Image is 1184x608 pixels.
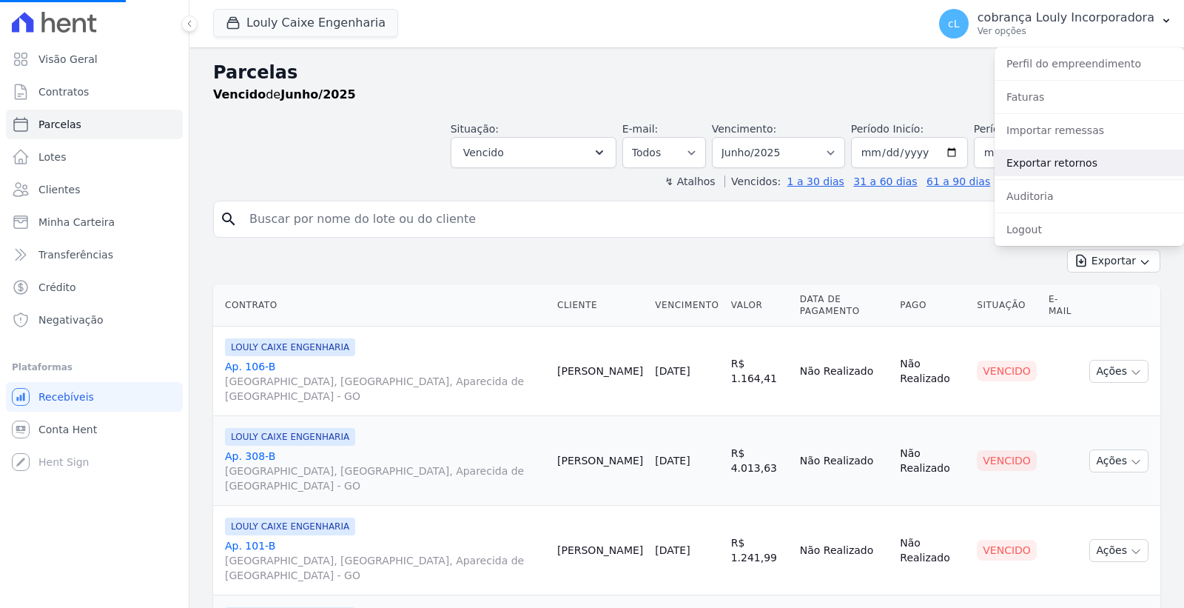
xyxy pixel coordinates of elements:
[655,455,690,467] a: [DATE]
[894,416,971,506] td: Não Realizado
[6,142,183,172] a: Lotes
[787,176,844,187] a: 1 a 30 dias
[38,84,89,99] span: Contratos
[665,176,715,187] label: ↯ Atalhos
[995,150,1184,176] a: Exportar retornos
[213,87,266,101] strong: Vencido
[38,280,76,295] span: Crédito
[725,327,794,416] td: R$ 1.164,41
[451,123,499,135] label: Situação:
[712,123,776,135] label: Vencimento:
[220,210,238,228] i: search
[225,464,545,493] span: [GEOGRAPHIC_DATA], [GEOGRAPHIC_DATA], Aparecida de [GEOGRAPHIC_DATA] - GO
[1089,360,1148,383] button: Ações
[463,144,504,161] span: Vencido
[655,544,690,556] a: [DATE]
[213,59,1160,86] h2: Parcelas
[225,428,355,446] span: LOULY CAIXE ENGENHARIA
[6,382,183,412] a: Recebíveis
[794,506,895,595] td: Não Realizado
[38,117,81,132] span: Parcelas
[6,415,183,444] a: Conta Hent
[38,390,94,404] span: Recebíveis
[551,284,649,327] th: Cliente
[1089,539,1148,562] button: Ações
[655,365,690,377] a: [DATE]
[225,338,355,356] span: LOULY CAIXE ENGENHARIA
[225,553,545,583] span: [GEOGRAPHIC_DATA], [GEOGRAPHIC_DATA], Aparecida de [GEOGRAPHIC_DATA] - GO
[894,327,971,416] td: Não Realizado
[894,506,971,595] td: Não Realizado
[649,284,724,327] th: Vencimento
[38,150,67,164] span: Lotes
[995,216,1184,243] a: Logout
[725,506,794,595] td: R$ 1.241,99
[927,3,1184,44] button: cL cobrança Louly Incorporadora Ver opções
[225,518,355,535] span: LOULY CAIXE ENGENHARIA
[948,19,960,29] span: cL
[38,313,104,327] span: Negativação
[1067,250,1160,273] button: Exportar
[6,175,183,204] a: Clientes
[38,182,80,197] span: Clientes
[225,449,545,493] a: Ap. 308-B[GEOGRAPHIC_DATA], [GEOGRAPHIC_DATA], Aparecida de [GEOGRAPHIC_DATA] - GO
[794,327,895,416] td: Não Realizado
[622,123,659,135] label: E-mail:
[794,284,895,327] th: Data de Pagamento
[38,52,98,67] span: Visão Geral
[6,207,183,237] a: Minha Carteira
[6,77,183,107] a: Contratos
[724,176,781,187] label: Vencidos:
[977,540,1037,561] div: Vencido
[280,87,356,101] strong: Junho/2025
[894,284,971,327] th: Pago
[977,361,1037,381] div: Vencido
[551,327,649,416] td: [PERSON_NAME]
[851,123,924,135] label: Período Inicío:
[551,506,649,595] td: [PERSON_NAME]
[38,215,115,230] span: Minha Carteira
[978,10,1154,25] p: cobrança Louly Incorporadora
[225,538,545,583] a: Ap. 101-B[GEOGRAPHIC_DATA], [GEOGRAPHIC_DATA], Aparecida de [GEOGRAPHIC_DATA] - GO
[213,284,551,327] th: Contrato
[213,9,398,37] button: Louly Caixe Engenharia
[1089,450,1148,472] button: Ações
[794,416,895,506] td: Não Realizado
[225,374,545,404] span: [GEOGRAPHIC_DATA], [GEOGRAPHIC_DATA], Aparecida de [GEOGRAPHIC_DATA] - GO
[213,86,356,104] p: de
[725,284,794,327] th: Valor
[6,273,183,302] a: Crédito
[6,110,183,139] a: Parcelas
[225,359,545,404] a: Ap. 106-B[GEOGRAPHIC_DATA], [GEOGRAPHIC_DATA], Aparecida de [GEOGRAPHIC_DATA] - GO
[977,450,1037,471] div: Vencido
[926,176,990,187] a: 61 a 90 dias
[38,247,113,262] span: Transferências
[6,44,183,74] a: Visão Geral
[38,422,97,437] span: Conta Hent
[853,176,917,187] a: 31 a 60 dias
[974,121,1091,137] label: Período Fim:
[6,305,183,335] a: Negativação
[240,204,1154,234] input: Buscar por nome do lote ou do cliente
[995,50,1184,77] a: Perfil do empreendimento
[12,358,177,376] div: Plataformas
[978,25,1154,37] p: Ver opções
[6,240,183,270] a: Transferências
[995,183,1184,210] a: Auditoria
[551,416,649,506] td: [PERSON_NAME]
[995,84,1184,110] a: Faturas
[1043,284,1084,327] th: E-mail
[451,137,616,168] button: Vencido
[995,117,1184,144] a: Importar remessas
[971,284,1043,327] th: Situação
[725,416,794,506] td: R$ 4.013,63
